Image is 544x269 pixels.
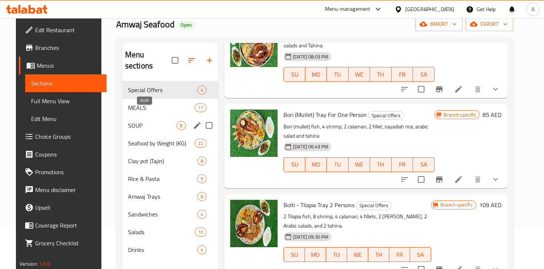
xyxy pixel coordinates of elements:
a: Coupons [19,145,107,163]
div: [GEOGRAPHIC_DATA] [405,5,454,13]
svg: Show Choices [491,175,500,184]
span: Full Menu View [31,97,101,105]
span: Sort sections [183,51,201,69]
span: SA [416,159,431,170]
button: sort-choices [396,80,413,98]
h6: 85 AED [483,110,501,120]
a: Edit menu item [454,85,463,94]
button: WE [349,67,370,82]
span: 4 [198,246,206,253]
a: Edit Restaurant [19,21,107,39]
button: FR [392,157,413,172]
span: Coupons [35,150,101,159]
div: items [197,174,206,183]
button: delete [469,171,487,188]
span: MO [308,69,324,80]
span: MEALS [128,103,195,112]
div: items [195,228,206,236]
span: SU [287,69,302,80]
button: edit [192,120,203,131]
button: SU [283,157,305,172]
svg: Show Choices [491,85,500,94]
div: items [195,103,206,112]
a: Coverage Report [19,216,107,234]
span: TU [330,159,345,170]
a: Grocery Checklist [19,234,107,252]
span: Sandwiches [128,210,197,219]
div: items [177,121,186,130]
button: MO [305,247,326,262]
div: Amwaj Trays [128,192,197,201]
button: export [466,17,513,31]
span: Menu disclaimer [35,185,101,194]
nav: Menu sections [122,78,218,262]
span: FR [394,69,410,80]
span: WE [352,69,367,80]
button: SA [410,247,431,262]
div: Menu-management [325,5,370,14]
span: 8 [198,193,206,200]
span: Special Offers [356,201,391,210]
div: items [197,157,206,165]
button: TH [370,67,392,82]
div: Clay pot (Tajin) [128,157,197,165]
span: TH [373,159,389,170]
span: Choice Groups [35,132,101,141]
img: Bolti Tilapia Tray One Person [230,20,278,67]
div: items [197,210,206,219]
span: Branch specific [437,201,476,208]
span: TU [330,69,345,80]
span: Branch specific [441,111,479,118]
span: WE [352,159,367,170]
span: Edit Restaurant [35,26,101,34]
span: Rice & Pasta [128,174,197,183]
span: SU [287,249,302,260]
button: WE [349,157,370,172]
button: import [415,17,463,31]
button: SU [283,67,305,82]
button: FR [389,247,410,262]
span: Sections [31,79,101,88]
span: FR [392,249,407,260]
button: show more [487,80,504,98]
span: Select to update [413,81,429,97]
div: Clay pot (Tajin)8 [122,152,218,170]
span: 8 [198,158,206,165]
img: Bori (Mullet) Tray For One Person [230,110,278,157]
span: [DATE] 08:03 PM [290,53,331,60]
a: Promotions [19,163,107,181]
div: Amwaj Trays8 [122,188,218,205]
span: Amwaj Seafood [116,16,175,33]
button: Branch-specific-item [430,171,448,188]
button: MO [305,67,327,82]
a: Upsell [19,199,107,216]
span: Menus [37,61,101,70]
button: WE [347,247,368,262]
span: 1.0.0 [39,259,51,269]
div: items [195,139,206,148]
div: Open [178,21,195,30]
span: Grocery Checklist [35,239,101,248]
span: Bori (Mullet) Tray For One Person [283,109,367,120]
a: Menu disclaimer [19,181,107,199]
span: import [421,20,457,29]
span: 10 [195,229,206,236]
div: Sandwiches4 [122,205,218,223]
a: Full Menu View [25,92,107,110]
span: Drinks [128,245,197,254]
span: Coverage Report [35,221,101,230]
button: TU [327,67,348,82]
div: Special Offers [128,85,197,94]
span: Select to update [413,172,429,187]
span: Branches [35,43,101,52]
span: Edit Menu [31,114,101,123]
span: Salads [128,228,195,236]
div: items [197,85,206,94]
span: WE [350,249,365,260]
span: Promotions [35,168,101,176]
a: Menus [19,57,107,74]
